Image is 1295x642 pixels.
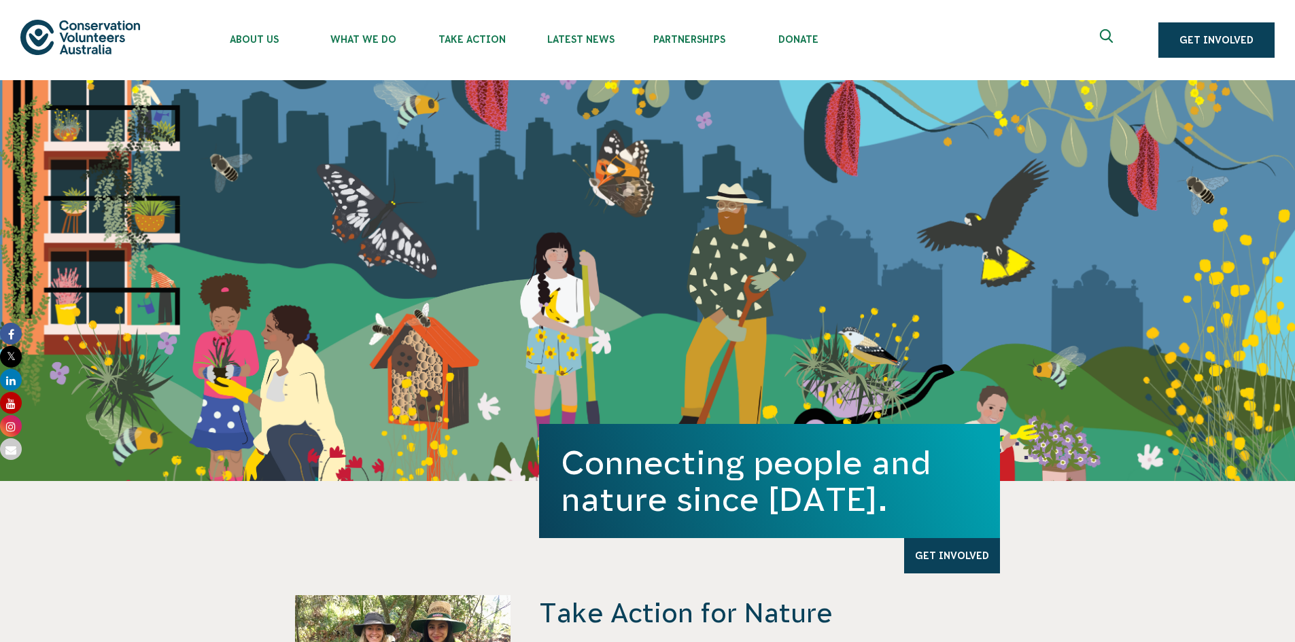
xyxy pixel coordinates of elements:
[1100,29,1117,51] span: Expand search box
[309,34,417,45] span: What We Do
[539,595,1000,630] h4: Take Action for Nature
[200,34,309,45] span: About Us
[635,34,744,45] span: Partnerships
[1158,22,1275,58] a: Get Involved
[904,538,1000,573] a: Get Involved
[744,34,852,45] span: Donate
[417,34,526,45] span: Take Action
[20,20,140,54] img: logo.svg
[526,34,635,45] span: Latest News
[561,444,978,518] h1: Connecting people and nature since [DATE].
[1092,24,1124,56] button: Expand search box Close search box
